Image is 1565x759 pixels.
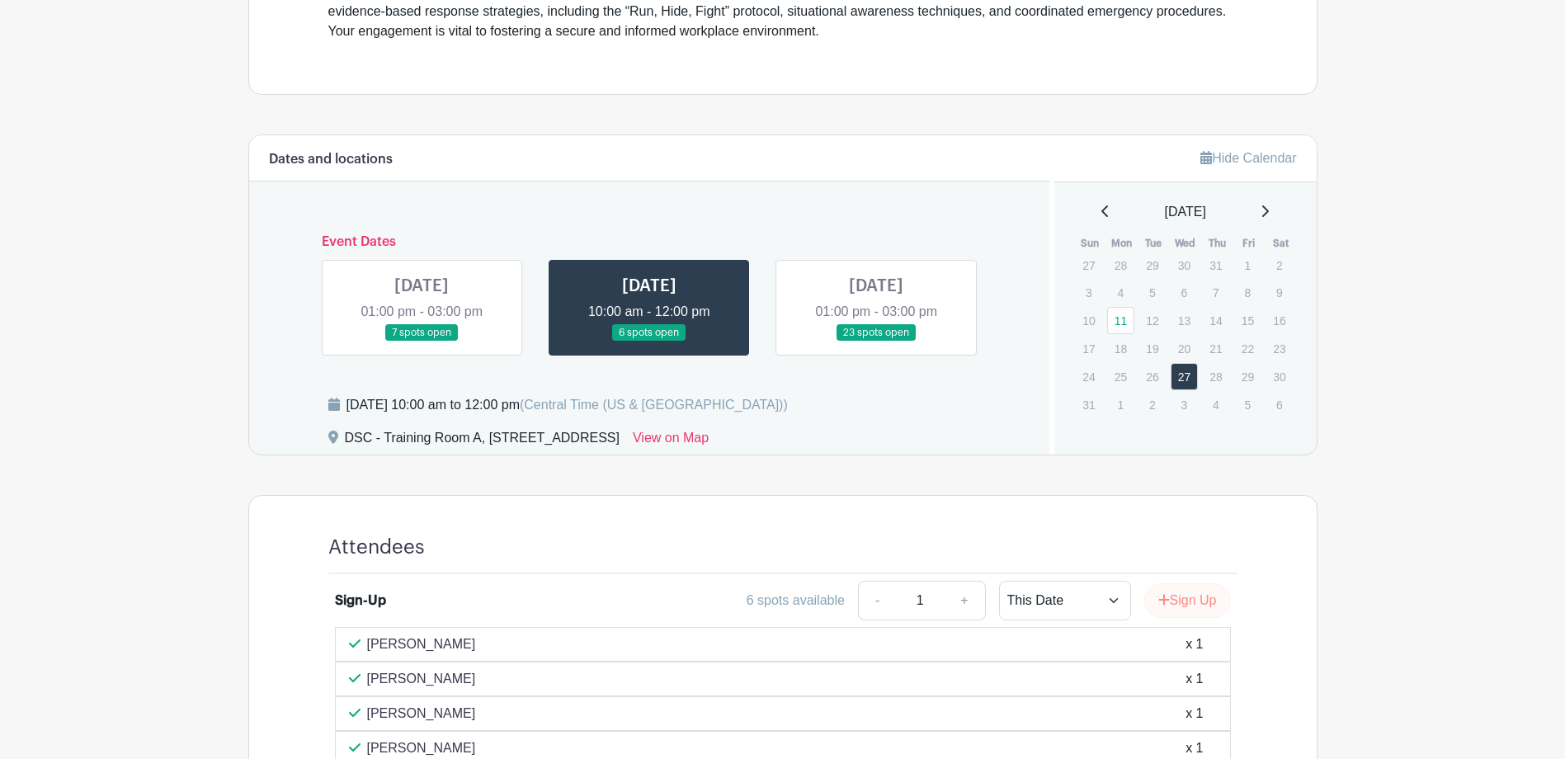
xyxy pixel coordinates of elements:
th: Mon [1106,235,1138,252]
h6: Dates and locations [269,152,393,167]
p: 26 [1138,364,1166,389]
a: 11 [1107,307,1134,334]
p: 29 [1138,252,1166,278]
p: 1 [1234,252,1261,278]
div: 6 spots available [747,591,845,610]
p: 22 [1234,336,1261,361]
p: 5 [1234,392,1261,417]
button: Sign Up [1144,583,1231,618]
div: x 1 [1186,669,1203,689]
p: 1 [1107,392,1134,417]
p: 25 [1107,364,1134,389]
p: 31 [1202,252,1229,278]
p: 3 [1075,280,1102,305]
th: Fri [1233,235,1266,252]
p: 31 [1075,392,1102,417]
th: Thu [1201,235,1233,252]
p: 30 [1171,252,1198,278]
p: 5 [1138,280,1166,305]
th: Tue [1138,235,1170,252]
div: Sign-Up [335,591,386,610]
p: 16 [1266,308,1293,333]
h4: Attendees [328,535,425,559]
p: 30 [1266,364,1293,389]
p: 15 [1234,308,1261,333]
p: 3 [1171,392,1198,417]
div: x 1 [1186,704,1203,724]
p: 23 [1266,336,1293,361]
p: [PERSON_NAME] [367,669,476,689]
a: + [944,581,985,620]
p: 12 [1138,308,1166,333]
p: 4 [1107,280,1134,305]
p: 2 [1266,252,1293,278]
p: 21 [1202,336,1229,361]
a: View on Map [633,428,709,455]
p: 24 [1075,364,1102,389]
p: 6 [1171,280,1198,305]
div: [DATE] 10:00 am to 12:00 pm [346,395,788,415]
div: DSC - Training Room A, [STREET_ADDRESS] [345,428,620,455]
p: 9 [1266,280,1293,305]
th: Sun [1074,235,1106,252]
a: - [858,581,896,620]
p: 29 [1234,364,1261,389]
p: 18 [1107,336,1134,361]
p: 8 [1234,280,1261,305]
p: 20 [1171,336,1198,361]
p: 7 [1202,280,1229,305]
p: 4 [1202,392,1229,417]
p: 6 [1266,392,1293,417]
p: [PERSON_NAME] [367,704,476,724]
a: 27 [1171,363,1198,390]
p: 10 [1075,308,1102,333]
div: x 1 [1186,634,1203,654]
p: 17 [1075,336,1102,361]
p: 19 [1138,336,1166,361]
p: 28 [1107,252,1134,278]
p: 14 [1202,308,1229,333]
th: Sat [1265,235,1297,252]
p: 2 [1138,392,1166,417]
span: (Central Time (US & [GEOGRAPHIC_DATA])) [520,398,788,412]
p: 28 [1202,364,1229,389]
th: Wed [1170,235,1202,252]
p: [PERSON_NAME] [367,738,476,758]
p: [PERSON_NAME] [367,634,476,654]
p: 27 [1075,252,1102,278]
a: Hide Calendar [1200,151,1296,165]
span: [DATE] [1165,202,1206,222]
p: 13 [1171,308,1198,333]
div: x 1 [1186,738,1203,758]
h6: Event Dates [309,234,991,250]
